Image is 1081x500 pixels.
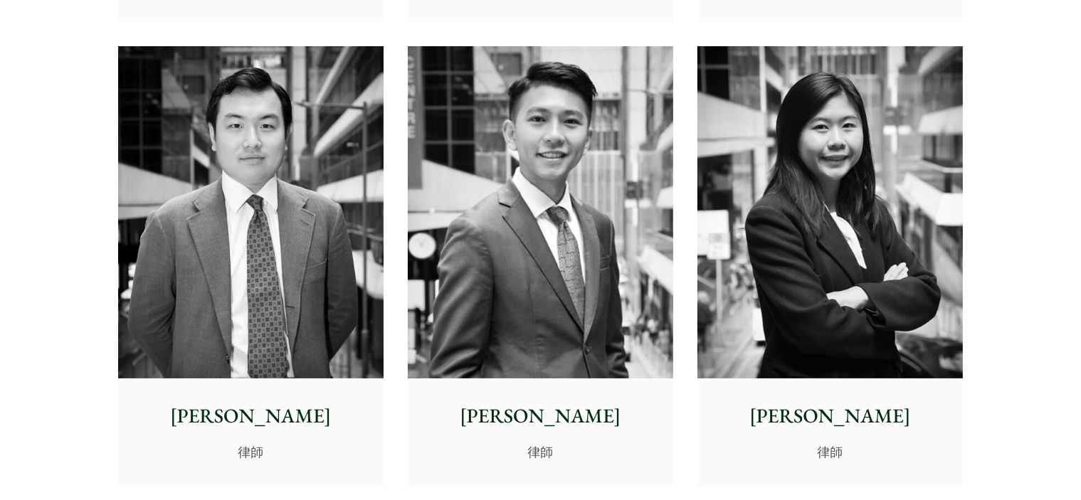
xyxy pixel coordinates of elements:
[709,442,951,462] p: 律師
[130,401,372,431] p: [PERSON_NAME]
[118,46,384,486] a: [PERSON_NAME] 律師
[697,46,963,486] a: [PERSON_NAME] 律師
[419,401,662,431] p: [PERSON_NAME]
[408,46,673,486] a: [PERSON_NAME] 律師
[419,442,662,462] p: 律師
[130,442,372,462] p: 律師
[709,401,951,431] p: [PERSON_NAME]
